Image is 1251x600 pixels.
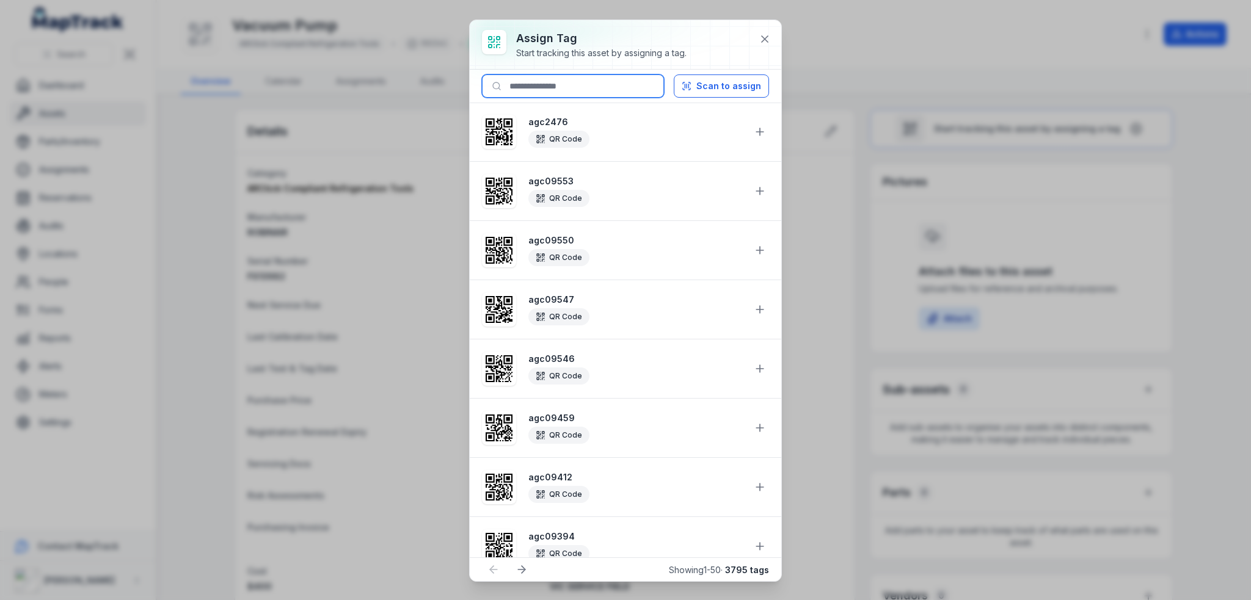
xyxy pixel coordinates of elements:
strong: agc09547 [528,294,743,306]
h3: Assign tag [516,30,687,47]
strong: agc09546 [528,353,743,365]
strong: agc09412 [528,471,743,483]
button: Scan to assign [674,74,769,98]
div: QR Code [528,190,589,207]
strong: agc09553 [528,175,743,187]
div: QR Code [528,308,589,325]
div: QR Code [528,545,589,562]
div: QR Code [528,131,589,148]
div: QR Code [528,427,589,444]
div: QR Code [528,249,589,266]
span: Showing 1 - 50 · [669,565,769,575]
div: QR Code [528,367,589,385]
strong: agc2476 [528,116,743,128]
div: Start tracking this asset by assigning a tag. [516,47,687,59]
strong: agc09394 [528,530,743,543]
strong: agc09550 [528,234,743,247]
strong: 3795 tags [725,565,769,575]
strong: agc09459 [528,412,743,424]
div: QR Code [528,486,589,503]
